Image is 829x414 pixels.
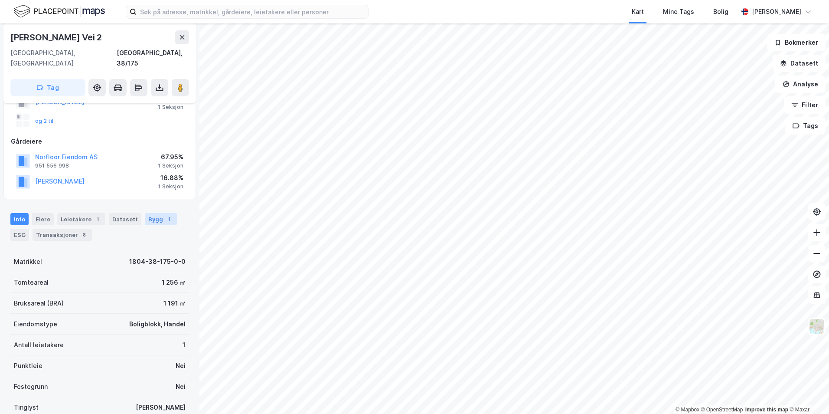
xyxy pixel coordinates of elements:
[93,215,102,223] div: 1
[35,162,69,169] div: 951 556 998
[14,319,57,329] div: Eiendomstype
[80,230,88,239] div: 8
[145,213,177,225] div: Bygg
[785,117,826,135] button: Tags
[136,402,186,413] div: [PERSON_NAME]
[158,173,183,183] div: 16.88%
[10,79,85,96] button: Tag
[163,298,186,309] div: 1 191 ㎡
[775,76,826,93] button: Analyse
[109,213,141,225] div: Datasett
[14,277,49,288] div: Tomteareal
[158,162,183,169] div: 1 Seksjon
[701,407,743,413] a: OpenStreetMap
[32,213,54,225] div: Eiere
[158,183,183,190] div: 1 Seksjon
[10,30,104,44] div: [PERSON_NAME] Vei 2
[713,7,728,17] div: Bolig
[14,4,105,19] img: logo.f888ab2527a4732fd821a326f86c7f29.svg
[14,298,64,309] div: Bruksareal (BRA)
[33,229,92,241] div: Transaksjoner
[165,215,173,223] div: 1
[14,361,42,371] div: Punktleie
[57,213,105,225] div: Leietakere
[14,340,64,350] div: Antall leietakere
[129,319,186,329] div: Boligblokk, Handel
[10,229,29,241] div: ESG
[10,48,117,69] div: [GEOGRAPHIC_DATA], [GEOGRAPHIC_DATA]
[676,407,699,413] a: Mapbox
[767,34,826,51] button: Bokmerker
[809,318,825,335] img: Z
[14,402,39,413] div: Tinglyst
[786,372,829,414] div: Kontrollprogram for chat
[158,104,183,111] div: 1 Seksjon
[162,277,186,288] div: 1 256 ㎡
[183,340,186,350] div: 1
[158,152,183,162] div: 67.95%
[137,5,368,18] input: Søk på adresse, matrikkel, gårdeiere, leietakere eller personer
[11,136,189,147] div: Gårdeiere
[752,7,801,17] div: [PERSON_NAME]
[117,48,189,69] div: [GEOGRAPHIC_DATA], 38/175
[176,381,186,392] div: Nei
[786,372,829,414] iframe: Chat Widget
[14,381,48,392] div: Festegrunn
[176,361,186,371] div: Nei
[773,55,826,72] button: Datasett
[663,7,694,17] div: Mine Tags
[632,7,644,17] div: Kart
[129,256,186,267] div: 1804-38-175-0-0
[784,96,826,114] button: Filter
[14,256,42,267] div: Matrikkel
[10,213,29,225] div: Info
[745,407,788,413] a: Improve this map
